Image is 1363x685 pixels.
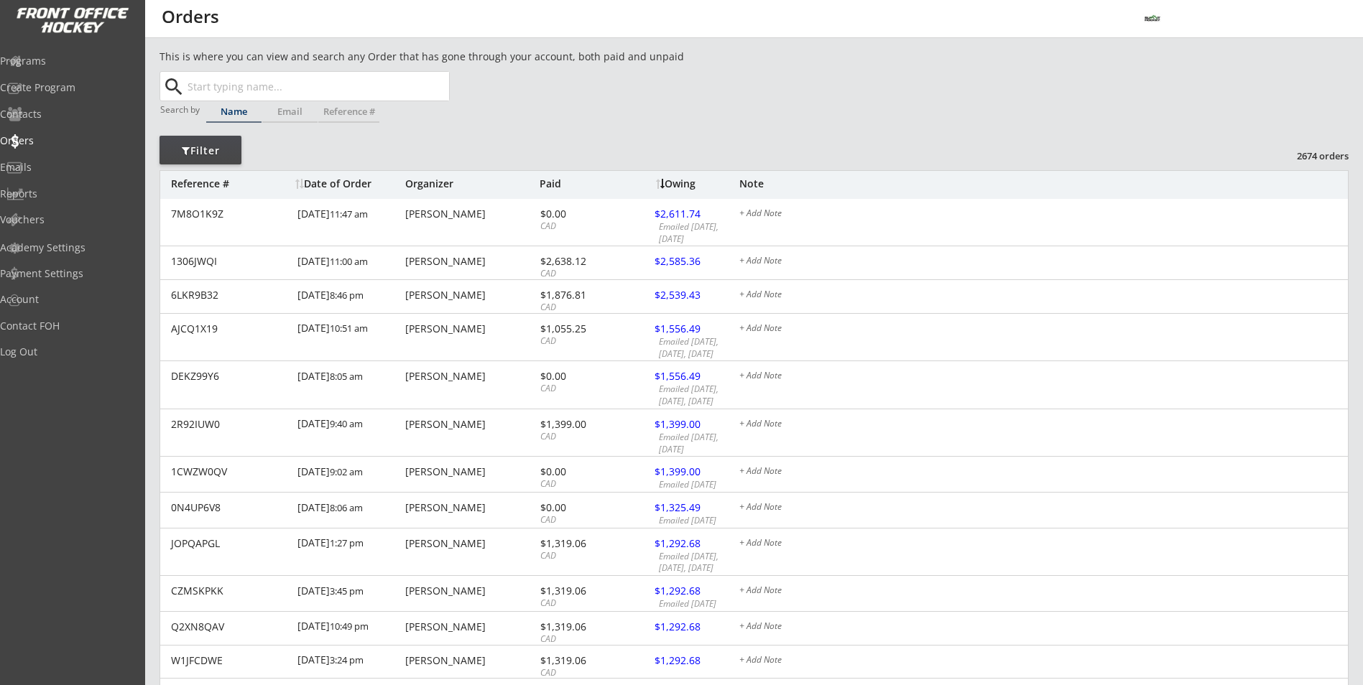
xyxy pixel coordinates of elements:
div: Emailed [DATE] [659,515,736,527]
div: + Add Note [739,467,1348,478]
div: Search by [160,105,201,114]
div: Organizer [405,179,536,189]
div: [PERSON_NAME] [405,586,536,596]
div: $1,399.00 [540,419,617,429]
div: [DATE] [297,528,402,561]
div: CAD [540,597,617,610]
div: $1,319.06 [540,656,617,666]
div: $1,399.00 [655,467,738,477]
div: + Add Note [739,209,1348,220]
div: $2,585.36 [655,256,738,266]
div: + Add Note [739,419,1348,431]
div: + Add Note [739,622,1348,633]
div: Emailed [DATE], [DATE] [659,432,736,456]
div: [DATE] [297,246,402,279]
div: Paid [540,179,617,189]
div: Emailed [DATE], [DATE], [DATE] [659,551,736,575]
div: 7M8O1K9Z [171,209,289,219]
div: [DATE] [297,280,402,312]
div: 2R92IUW0 [171,419,289,429]
font: 9:40 am [330,417,363,430]
div: + Add Note [739,371,1348,383]
div: CAD [540,335,617,348]
div: $2,638.12 [540,256,617,266]
div: [PERSON_NAME] [405,290,536,300]
div: Date of Order [295,179,402,189]
div: + Add Note [739,256,1348,268]
div: Note [739,179,1348,189]
div: [PERSON_NAME] [405,371,536,381]
div: 6LKR9B32 [171,290,289,300]
div: This is where you can view and search any Order that has gone through your account, both paid and... [160,50,766,64]
div: [PERSON_NAME] [405,656,536,666]
div: CAD [540,514,617,526]
font: 8:05 am [330,370,363,383]
div: $0.00 [540,209,617,219]
div: CAD [540,302,617,314]
div: $1,292.68 [655,586,738,596]
div: + Add Note [739,324,1348,335]
div: $1,556.49 [655,324,738,334]
div: + Add Note [739,290,1348,302]
div: [DATE] [297,361,402,393]
input: Start typing name... [185,72,449,101]
div: CAD [540,633,617,646]
font: 11:47 am [330,208,368,220]
div: 1306JWQI [171,256,289,266]
div: CAD [540,478,617,490]
div: Reference # [171,179,288,189]
div: [PERSON_NAME] [405,324,536,334]
div: Reference # [318,107,379,116]
font: 1:27 pm [330,536,364,549]
div: [PERSON_NAME] [405,209,536,219]
font: 8:46 pm [330,289,364,302]
font: 11:00 am [330,255,368,268]
div: Q2XN8QAV [171,622,289,632]
div: Emailed [DATE], [DATE], [DATE] [659,336,736,360]
div: [DATE] [297,457,402,489]
div: [PERSON_NAME] [405,503,536,513]
div: CAD [540,431,617,443]
div: AJCQ1X19 [171,324,289,334]
div: $1,319.06 [540,622,617,632]
div: + Add Note [739,539,1348,550]
div: [PERSON_NAME] [405,467,536,477]
div: [PERSON_NAME] [405,622,536,632]
div: [DATE] [297,646,402,678]
div: [PERSON_NAME] [405,256,536,266]
div: $1,319.06 [540,586,617,596]
div: Emailed [DATE] [659,598,736,610]
div: + Add Note [739,586,1348,597]
div: CZMSKPKK [171,586,289,596]
div: Emailed [DATE] [659,479,736,491]
div: [DATE] [297,612,402,644]
font: 10:51 am [330,322,368,335]
font: 8:06 am [330,501,363,514]
div: $0.00 [540,371,617,381]
div: $2,539.43 [655,290,738,300]
div: [DATE] [297,314,402,346]
div: CAD [540,550,617,562]
div: CAD [540,220,617,233]
font: 10:49 pm [330,620,369,633]
div: + Add Note [739,503,1348,514]
div: $1,399.00 [655,419,738,429]
div: $2,611.74 [655,209,738,219]
button: search [162,75,185,98]
div: CAD [540,667,617,679]
div: CAD [540,268,617,280]
div: [DATE] [297,493,402,525]
div: 0N4UP6V8 [171,503,289,513]
div: Emailed [DATE], [DATE], [DATE] [659,383,736,408]
div: Email [262,107,318,116]
div: $1,876.81 [540,290,617,300]
div: $1,292.68 [655,656,738,666]
font: 9:02 am [330,465,363,478]
div: JOPQAPGL [171,539,289,549]
div: CAD [540,383,617,395]
div: DEKZ99Y6 [171,371,289,381]
div: $0.00 [540,467,617,477]
div: Name [206,107,262,116]
div: $1,292.68 [655,622,738,632]
div: [DATE] [297,199,402,231]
